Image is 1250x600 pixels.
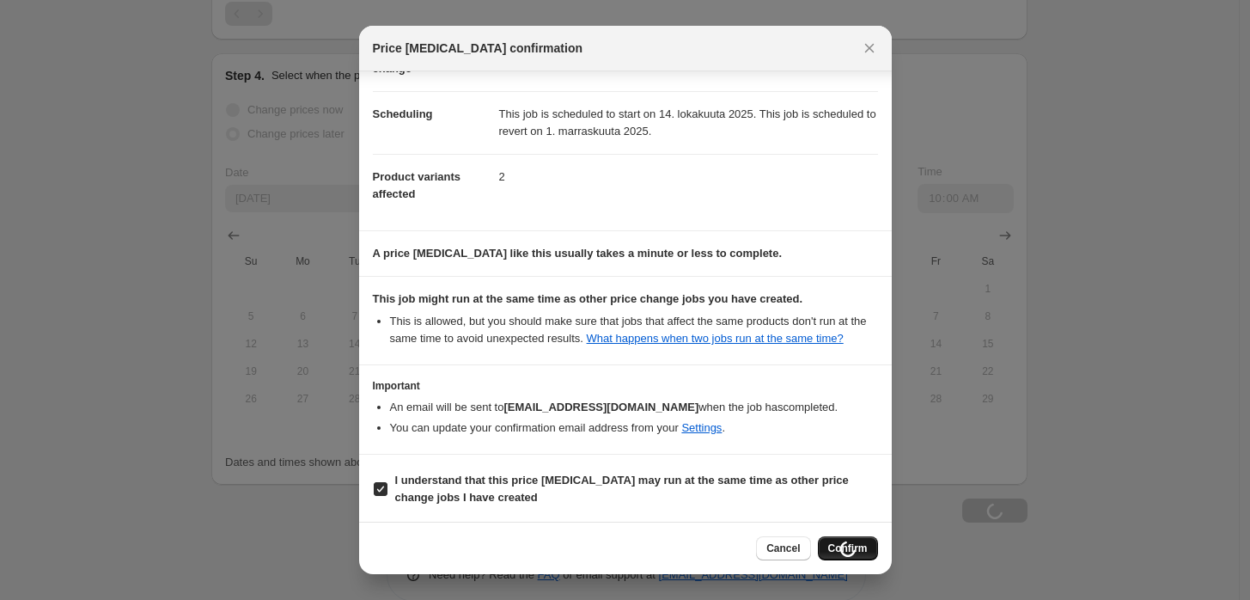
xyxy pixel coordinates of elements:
span: Product variants affected [373,170,461,200]
button: Cancel [756,536,810,560]
b: I understand that this price [MEDICAL_DATA] may run at the same time as other price change jobs I... [395,474,849,504]
dd: 2 [499,154,878,199]
span: Cancel [766,542,800,555]
button: Close [857,36,881,60]
a: What happens when two jobs run at the same time? [587,332,844,345]
li: An email will be sent to when the job has completed . [390,399,878,416]
a: Settings [681,421,722,434]
li: You can update your confirmation email address from your . [390,419,878,437]
li: This is allowed, but you should make sure that jobs that affect the same products don ' t run at ... [390,313,878,347]
span: Price [MEDICAL_DATA] confirmation [373,40,583,57]
dd: This job is scheduled to start on 14. lokakuuta 2025. This job is scheduled to revert on 1. marra... [499,91,878,154]
span: Scheduling [373,107,433,120]
b: A price [MEDICAL_DATA] like this usually takes a minute or less to complete. [373,247,783,260]
b: This job might run at the same time as other price change jobs you have created. [373,292,803,305]
b: [EMAIL_ADDRESS][DOMAIN_NAME] [503,401,698,413]
h3: Important [373,379,878,393]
